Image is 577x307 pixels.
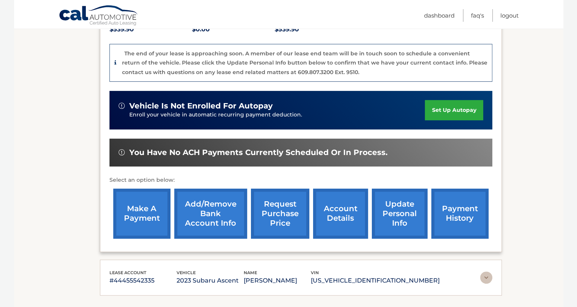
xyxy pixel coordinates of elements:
a: update personal info [372,189,428,239]
a: set up autopay [425,100,483,120]
img: alert-white.svg [119,103,125,109]
p: $539.90 [109,24,192,35]
a: request purchase price [251,189,309,239]
p: #44455542335 [109,275,177,286]
p: [US_VEHICLE_IDENTIFICATION_NUMBER] [311,275,440,286]
p: $539.90 [275,24,357,35]
a: Cal Automotive [59,5,139,27]
p: [PERSON_NAME] [244,275,311,286]
p: The end of your lease is approaching soon. A member of our lease end team will be in touch soon t... [122,50,487,76]
span: lease account [109,270,146,275]
img: accordion-rest.svg [480,271,492,284]
span: vin [311,270,319,275]
span: You have no ACH payments currently scheduled or in process. [129,148,387,157]
a: payment history [431,189,489,239]
p: Enroll your vehicle in automatic recurring payment deduction. [129,111,425,119]
a: FAQ's [471,9,484,22]
a: make a payment [113,189,170,239]
p: 2023 Subaru Ascent [177,275,244,286]
a: Logout [500,9,519,22]
span: name [244,270,257,275]
a: Dashboard [424,9,455,22]
span: vehicle is not enrolled for autopay [129,101,273,111]
a: Add/Remove bank account info [174,189,247,239]
p: Select an option below: [109,176,492,185]
p: $0.00 [192,24,275,35]
span: vehicle [177,270,196,275]
a: account details [313,189,368,239]
img: alert-white.svg [119,149,125,155]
